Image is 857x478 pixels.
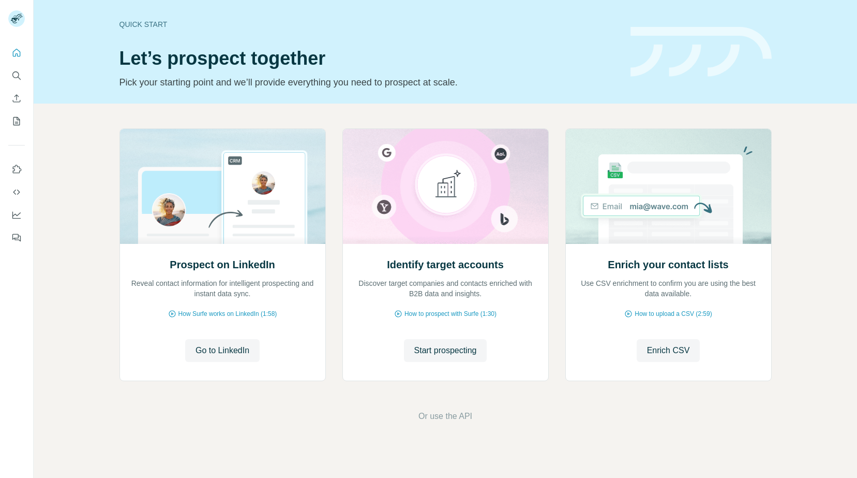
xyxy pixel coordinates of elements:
p: Reveal contact information for intelligent prospecting and instant data sync. [130,278,315,299]
h1: Let’s prospect together [119,48,618,69]
img: Enrich your contact lists [565,129,772,244]
h2: Identify target accounts [387,257,504,272]
img: Identify target accounts [342,129,549,244]
img: banner [630,27,772,77]
button: Start prospecting [404,339,487,362]
button: Use Surfe on LinkedIn [8,160,25,179]
button: Search [8,66,25,85]
span: Enrich CSV [647,344,690,357]
button: Feedback [8,228,25,247]
span: How to upload a CSV (2:59) [635,309,712,318]
p: Discover target companies and contacts enriched with B2B data and insights. [353,278,538,299]
button: Dashboard [8,206,25,224]
button: Quick start [8,44,25,62]
div: Quick start [119,19,618,30]
button: Or use the API [418,410,472,423]
button: My lists [8,112,25,131]
button: Enrich CSV [637,339,700,362]
p: Use CSV enrichment to confirm you are using the best data available. [576,278,761,299]
span: How Surfe works on LinkedIn (1:58) [178,309,277,318]
img: Prospect on LinkedIn [119,129,326,244]
button: Enrich CSV [8,89,25,108]
span: Go to LinkedIn [196,344,249,357]
p: Pick your starting point and we’ll provide everything you need to prospect at scale. [119,75,618,90]
h2: Prospect on LinkedIn [170,257,275,272]
h2: Enrich your contact lists [608,257,728,272]
span: How to prospect with Surfe (1:30) [404,309,497,318]
span: Start prospecting [414,344,477,357]
button: Use Surfe API [8,183,25,201]
button: Go to LinkedIn [185,339,260,362]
